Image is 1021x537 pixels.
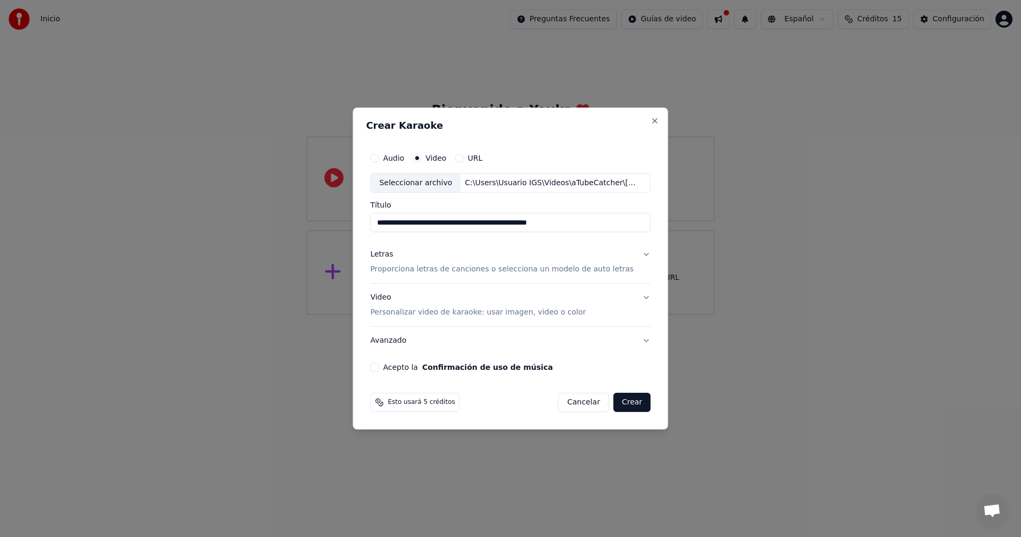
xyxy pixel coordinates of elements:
button: VideoPersonalizar video de karaoke: usar imagen, video o color [370,284,650,327]
div: Video [370,293,585,318]
div: Letras [370,250,393,260]
p: Proporciona letras de canciones o selecciona un modelo de auto letras [370,265,633,275]
label: URL [467,154,482,162]
label: Acepto la [383,363,553,371]
button: Avanzado [370,327,650,354]
h2: Crear Karaoke [366,121,655,130]
span: Esto usará 5 créditos [388,398,455,407]
div: C:\Users\Usuario IGS\Videos\aTubeCatcher\[PERSON_NAME] - Tan Sólo Tú (Live) ft. [PERSON_NAME].mp4 [461,178,641,188]
button: Acepto la [422,363,553,371]
button: Cancelar [558,393,609,412]
div: Seleccionar archivo [371,174,461,193]
label: Audio [383,154,404,162]
label: Título [370,202,650,209]
button: LetrasProporciona letras de canciones o selecciona un modelo de auto letras [370,241,650,284]
label: Video [425,154,446,162]
button: Crear [613,393,650,412]
p: Personalizar video de karaoke: usar imagen, video o color [370,307,585,318]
